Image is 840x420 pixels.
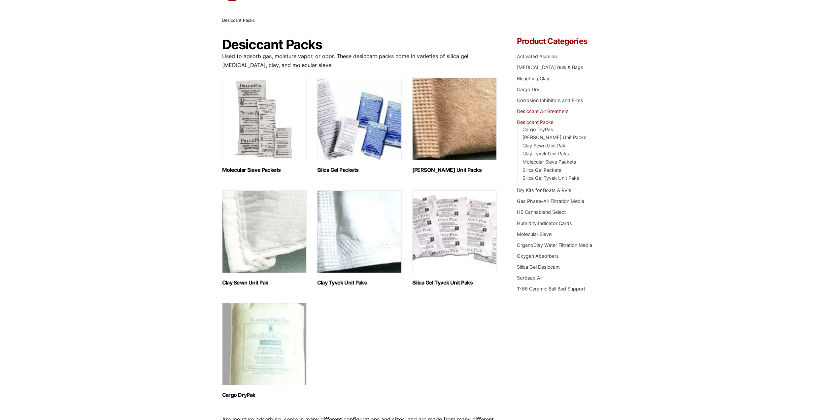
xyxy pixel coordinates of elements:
[317,167,402,173] h2: Silica Gel Packets
[517,198,584,204] a: Gas Phase-Air Filtration Media
[517,242,592,248] a: OrganoClay Water Filtration Media
[222,190,307,286] a: Visit product category Clay Sewn Unit Pak
[517,286,585,291] a: T-86 Ceramic Ball Bed Support
[517,253,559,259] a: Oxygen Absorbers
[517,275,543,281] a: Sorbead Air
[517,76,549,81] a: Bleaching Clay
[412,190,497,273] img: Silica Gel Tyvek Unit Paks
[517,209,566,215] a: HS Cannablend Select
[222,78,307,160] img: Molecular Sieve Packets
[522,159,576,165] a: Molecular Sieve Packets
[222,190,307,273] img: Clay Sewn Unit Pak
[517,187,571,193] a: Dry Kits for Boats & RV's
[522,143,565,148] a: Clay Sewn Unit Pak
[317,78,402,160] img: Silica Gel Packets
[517,37,618,45] h4: Product Categories
[412,280,497,286] h2: Silica Gel Tyvek Unit Paks
[517,220,572,226] a: Humidity Indicator Cards
[517,97,583,103] a: Corrosion Inhibitors and Films
[517,119,554,125] a: Desiccant Packs
[222,78,307,173] a: Visit product category Molecular Sieve Packets
[412,167,497,173] h2: [PERSON_NAME] Unit Packs
[222,280,307,286] h2: Clay Sewn Unit Pak
[317,190,402,273] img: Clay Tyvek Unit Paks
[517,87,539,92] a: Cargo Dry
[517,64,583,70] a: [MEDICAL_DATA] Bulk & Bags
[522,151,569,156] a: Clay Tyvek Unit Paks
[222,37,497,52] h1: Desiccant Packs
[517,54,557,59] a: Activated Alumina
[412,78,497,173] a: Visit product category Clay Kraft Unit Packs
[517,108,569,114] a: Desiccant Air Breathers
[522,175,579,181] a: Silica Gel Tyvek Unit Paks
[412,190,497,286] a: Visit product category Silica Gel Tyvek Unit Paks
[222,18,255,23] span: Desiccant Packs
[222,392,307,398] h2: Cargo DryPak
[412,78,497,160] img: Clay Kraft Unit Packs
[317,190,402,286] a: Visit product category Clay Tyvek Unit Paks
[522,127,553,132] a: Cargo DryPak
[522,134,587,140] a: [PERSON_NAME] Unit Packs
[222,303,307,398] a: Visit product category Cargo DryPak
[522,167,561,173] a: Silica Gel Packets
[317,78,402,173] a: Visit product category Silica Gel Packets
[222,303,307,385] img: Cargo DryPak
[222,52,497,70] p: Used to adsorb gas, moisture vapor, or odor. These desiccant packs come in varieties of silica ge...
[517,231,552,237] a: Molecular Sieve
[222,167,307,173] h2: Molecular Sieve Packets
[517,264,560,270] a: Silica Gel Desiccant
[317,280,402,286] h2: Clay Tyvek Unit Paks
